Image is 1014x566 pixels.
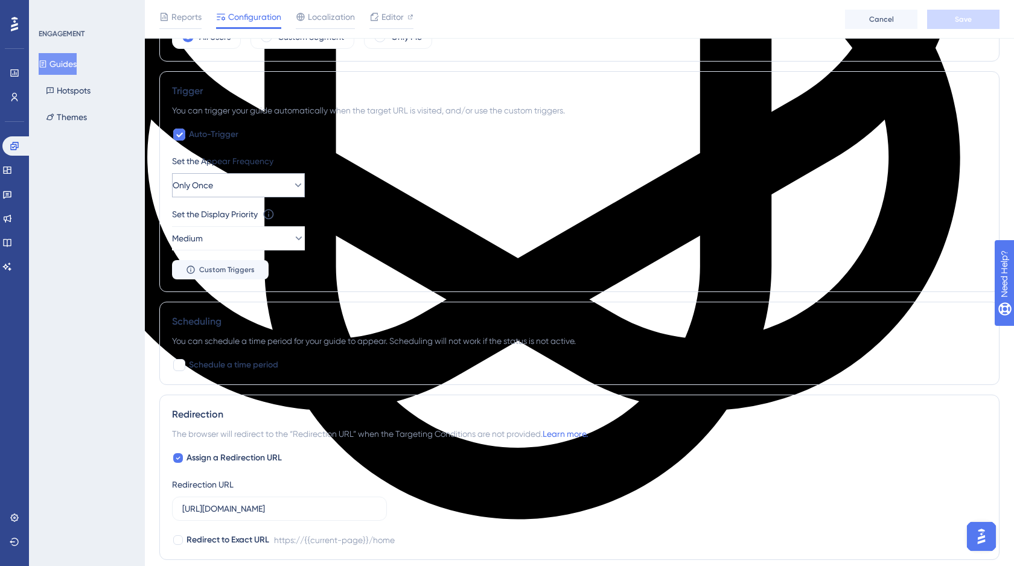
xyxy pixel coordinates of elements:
button: Save [927,10,1000,29]
span: Auto-Trigger [189,127,238,142]
span: Need Help? [28,3,75,17]
span: Reports [171,10,202,24]
span: Only Once [173,178,213,192]
div: Set the Display Priority [172,207,258,221]
iframe: UserGuiding AI Assistant Launcher [963,518,1000,555]
div: You can trigger your guide automatically when the target URL is visited, and/or use the custom tr... [172,103,987,118]
span: Cancel [869,14,894,24]
input: https://www.example.com/ [182,502,377,515]
div: Redirection [172,407,987,422]
span: Custom Triggers [199,265,255,275]
button: Only Once [172,173,305,197]
span: Save [955,14,972,24]
span: Localization [308,10,355,24]
div: https://{{current-page}}/home [274,533,395,547]
span: Assign a Redirection URL [187,451,282,465]
div: Redirection URL [172,477,234,492]
span: Schedule a time period [189,358,278,372]
div: ENGAGEMENT [39,29,84,39]
button: Guides [39,53,77,75]
div: Trigger [172,84,987,98]
div: Set the Appear Frequency [172,154,987,168]
div: You can schedule a time period for your guide to appear. Scheduling will not work if the status i... [172,334,987,348]
span: Editor [381,10,404,24]
button: Hotspots [39,80,98,101]
button: Custom Triggers [172,260,269,279]
button: Cancel [845,10,917,29]
span: Medium [172,231,203,246]
span: Configuration [228,10,281,24]
span: Redirect to Exact URL [187,533,269,547]
div: Scheduling [172,314,987,329]
button: Medium [172,226,305,250]
button: Themes [39,106,94,128]
span: The browser will redirect to the “Redirection URL” when the Targeting Conditions are not provided. [172,427,588,441]
a: Learn more. [543,429,588,439]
